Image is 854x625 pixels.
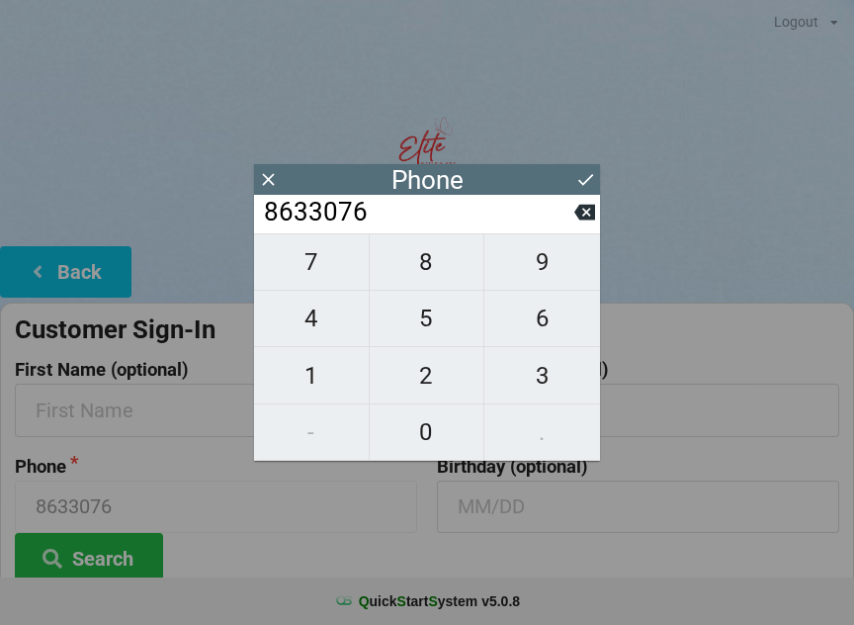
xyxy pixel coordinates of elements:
[484,291,600,347] button: 6
[370,404,485,461] button: 0
[484,355,600,397] span: 3
[370,411,484,453] span: 0
[370,298,484,339] span: 5
[484,241,600,283] span: 9
[370,291,485,347] button: 5
[254,355,369,397] span: 1
[370,355,484,397] span: 2
[370,233,485,291] button: 8
[370,347,485,403] button: 2
[254,347,370,403] button: 1
[484,347,600,403] button: 3
[254,298,369,339] span: 4
[254,241,369,283] span: 7
[254,233,370,291] button: 7
[370,241,484,283] span: 8
[484,298,600,339] span: 6
[391,170,464,190] div: Phone
[254,291,370,347] button: 4
[484,233,600,291] button: 9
